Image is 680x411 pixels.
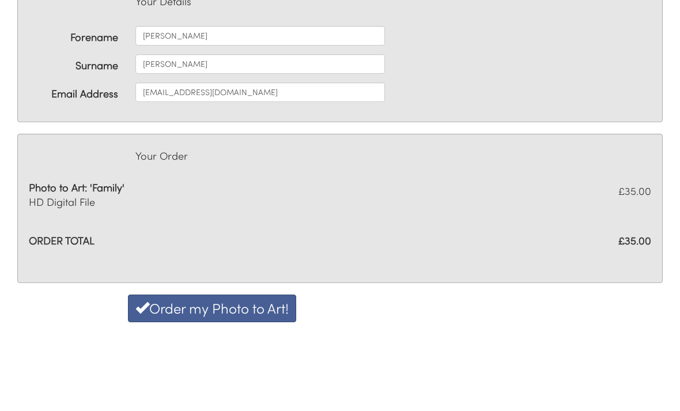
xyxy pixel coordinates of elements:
label: Forename [20,26,127,45]
p: £35.00 [509,180,652,201]
label: £35.00 [340,233,660,248]
div: HD Digital File [20,180,500,210]
input: Forename [135,26,385,46]
label: Surname [20,54,127,73]
b: Photo to Art: 'Family' [29,180,124,194]
label: ORDER TOTAL [20,233,340,248]
label: Email Address [20,82,127,101]
button: Order my Photo to Art! [128,295,296,322]
input: Email Address [135,82,385,102]
input: Surname [135,54,385,74]
p: Your Order [135,145,385,166]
